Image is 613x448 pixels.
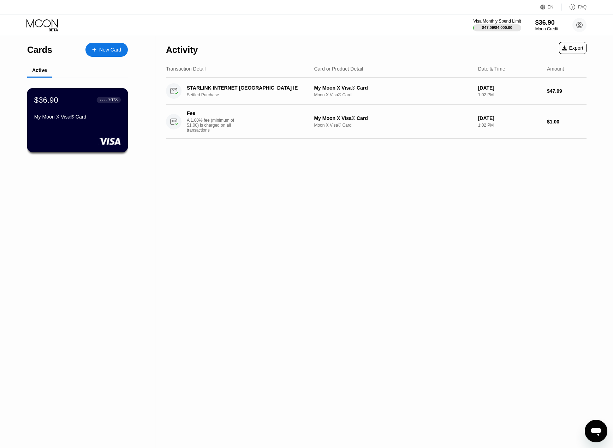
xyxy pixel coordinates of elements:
[166,105,587,139] div: FeeA 1.00% fee (minimum of $1.00) is charged on all transactionsMy Moon X Visa® CardMoon X Visa® ...
[548,5,554,10] div: EN
[535,19,558,31] div: $36.90Moon Credit
[187,110,236,116] div: Fee
[540,4,562,11] div: EN
[547,66,564,72] div: Amount
[535,19,558,26] div: $36.90
[27,45,52,55] div: Cards
[547,119,587,125] div: $1.00
[473,19,521,24] div: Visa Monthly Spend Limit
[478,123,541,128] div: 1:02 PM
[32,67,47,73] div: Active
[187,92,315,97] div: Settled Purchase
[482,25,512,30] div: $47.09 / $4,000.00
[547,88,587,94] div: $47.09
[28,89,127,152] div: $36.90● ● ● ●7078My Moon X Visa® Card
[478,66,505,72] div: Date & Time
[314,123,472,128] div: Moon X Visa® Card
[478,115,541,121] div: [DATE]
[314,66,363,72] div: Card or Product Detail
[100,99,107,101] div: ● ● ● ●
[478,85,541,91] div: [DATE]
[166,78,587,105] div: STARLINK INTERNET [GEOGRAPHIC_DATA] IESettled PurchaseMy Moon X Visa® CardMoon X Visa® Card[DATE]...
[535,26,558,31] div: Moon Credit
[99,47,121,53] div: New Card
[585,420,607,442] iframe: Button to launch messaging window
[108,97,118,102] div: 7078
[187,85,306,91] div: STARLINK INTERNET [GEOGRAPHIC_DATA] IE
[187,118,240,133] div: A 1.00% fee (minimum of $1.00) is charged on all transactions
[478,92,541,97] div: 1:02 PM
[314,85,472,91] div: My Moon X Visa® Card
[473,19,521,31] div: Visa Monthly Spend Limit$47.09/$4,000.00
[559,42,587,54] div: Export
[562,4,587,11] div: FAQ
[34,114,121,120] div: My Moon X Visa® Card
[314,92,472,97] div: Moon X Visa® Card
[166,66,206,72] div: Transaction Detail
[314,115,472,121] div: My Moon X Visa® Card
[85,43,128,57] div: New Card
[166,45,198,55] div: Activity
[34,95,58,104] div: $36.90
[562,45,583,51] div: Export
[578,5,587,10] div: FAQ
